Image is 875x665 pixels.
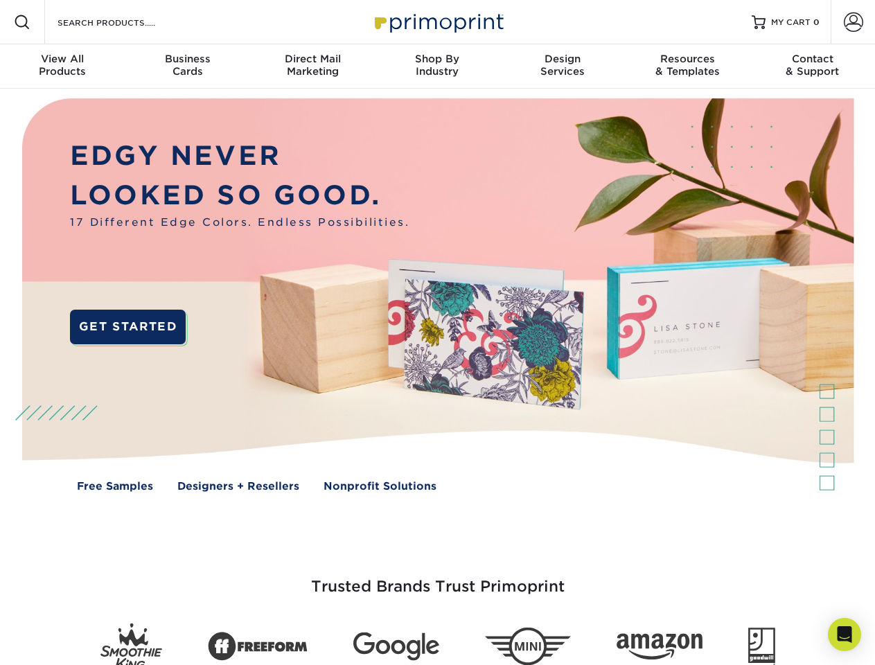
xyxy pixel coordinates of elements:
span: 17 Different Edge Colors. Endless Possibilities. [70,215,409,231]
span: Direct Mail [250,53,375,65]
div: Industry [375,53,500,78]
img: Primoprint [369,7,507,37]
a: Contact& Support [750,44,875,89]
span: MY CART [771,17,811,28]
a: Resources& Templates [625,44,750,89]
img: Amazon [617,634,702,660]
a: GET STARTED [70,310,186,344]
input: SEARCH PRODUCTS..... [56,14,191,30]
span: Resources [625,53,750,65]
div: Marketing [250,53,375,78]
a: Free Samples [77,479,153,495]
p: EDGY NEVER [70,136,409,176]
span: Shop By [375,53,500,65]
a: Direct MailMarketing [250,44,375,89]
img: Goodwill [748,628,775,665]
span: Business [125,53,249,65]
a: Designers + Resellers [177,479,299,495]
div: Open Intercom Messenger [828,618,861,651]
p: LOOKED SO GOOD. [70,176,409,215]
h3: Trusted Brands Trust Primoprint [33,544,843,612]
div: & Support [750,53,875,78]
a: BusinessCards [125,44,249,89]
div: Services [500,53,625,78]
a: DesignServices [500,44,625,89]
img: Google [353,632,439,661]
span: Design [500,53,625,65]
a: Shop ByIndustry [375,44,500,89]
span: Contact [750,53,875,65]
div: & Templates [625,53,750,78]
span: 0 [813,17,820,27]
a: Nonprofit Solutions [324,479,436,495]
div: Cards [125,53,249,78]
